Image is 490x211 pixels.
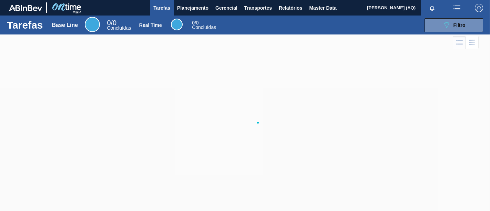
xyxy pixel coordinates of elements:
[7,21,43,29] h1: Tarefas
[279,4,302,12] span: Relatórios
[9,5,42,11] img: TNhmsLtSVTkK8tSr43FrP2fwEKptu5GPRR3wAAAABJRU5ErkJggg==
[85,17,100,32] div: Base Line
[309,4,336,12] span: Master Data
[107,20,131,30] div: Base Line
[177,4,208,12] span: Planejamento
[244,4,272,12] span: Transportes
[192,20,195,26] span: 0
[192,21,216,30] div: Real Time
[192,20,198,26] span: / 0
[425,18,483,32] button: Filtro
[475,4,483,12] img: Logout
[215,4,237,12] span: Gerencial
[153,4,170,12] span: Tarefas
[107,25,131,31] span: Concluídas
[171,19,183,30] div: Real Time
[421,3,443,13] button: Notificações
[192,24,216,30] span: Concluídas
[453,4,461,12] img: userActions
[107,19,111,27] span: 0
[52,22,78,28] div: Base Line
[453,22,466,28] span: Filtro
[107,19,116,27] span: / 0
[139,22,162,28] div: Real Time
